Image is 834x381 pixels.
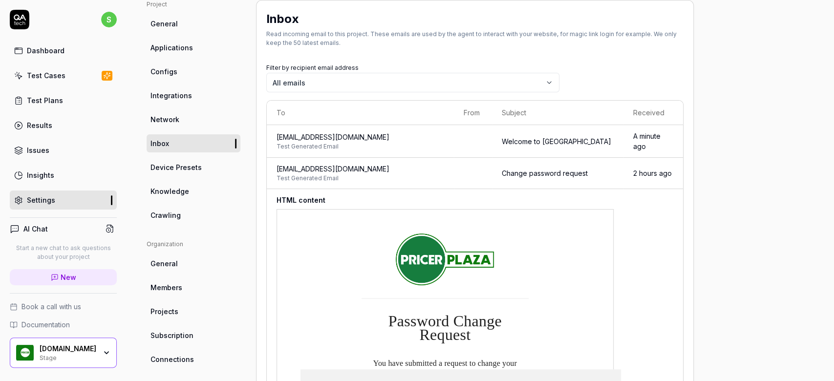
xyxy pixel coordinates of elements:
div: Change password request [502,168,614,178]
span: Network [150,114,179,125]
a: Knowledge [147,182,240,200]
div: Stage [40,353,96,361]
h4: HTML content [277,195,614,209]
h2: Password Change Request [374,315,515,342]
th: Subject [492,101,623,125]
th: Received [623,101,683,125]
h4: AI Chat [23,224,48,234]
div: Insights [27,170,54,180]
time: 2 hours ago [633,169,672,177]
p: Start a new chat to ask questions about your project [10,244,117,261]
a: Dashboard [10,41,117,60]
time: A minute ago [633,132,661,150]
div: Test Plans [27,95,63,106]
div: Read incoming email to this project. These emails are used by the agent to interact with your web... [266,30,684,47]
a: Issues [10,141,117,160]
button: s [101,10,117,29]
a: Results [10,116,117,135]
span: Test Generated Email [277,142,444,151]
th: To [267,101,454,125]
a: Connections [147,350,240,368]
span: Inbox [150,138,169,148]
a: Configs [147,63,240,81]
a: Test Cases [10,66,117,85]
span: General [150,19,178,29]
h2: Inbox [266,10,299,28]
div: Test Cases [27,70,65,81]
a: Subscription [147,326,240,344]
a: Settings [10,190,117,210]
th: From [454,101,492,125]
span: Subscription [150,330,193,340]
button: Pricer.com Logo[DOMAIN_NAME]Stage [10,338,117,368]
span: s [101,12,117,27]
span: Members [150,282,182,293]
div: Dashboard [27,45,64,56]
a: Insights [10,166,117,185]
a: Documentation [10,319,117,330]
div: Pricer.com [40,344,96,353]
a: Crawling [147,206,240,224]
p: You have submitted a request to change your password. [368,358,522,381]
a: Test Plans [10,91,117,110]
a: Device Presets [147,158,240,176]
a: Members [147,278,240,296]
span: [EMAIL_ADDRESS][DOMAIN_NAME] [277,132,444,142]
span: Configs [150,66,177,77]
span: Crawling [150,210,181,220]
span: [EMAIL_ADDRESS][DOMAIN_NAME] [277,164,444,174]
a: Book a call with us [10,301,117,312]
span: New [61,272,76,282]
span: Projects [150,306,178,317]
span: Documentation [21,319,70,330]
a: General [147,15,240,33]
a: General [147,254,240,273]
a: Projects [147,302,240,320]
span: Knowledge [150,186,189,196]
span: General [150,258,178,269]
div: Results [27,120,52,130]
span: Applications [150,42,193,53]
div: Settings [27,195,55,205]
span: Integrations [150,90,192,101]
span: Connections [150,354,194,364]
span: Device Presets [150,162,202,172]
div: Issues [27,145,49,155]
a: Inbox [147,134,240,152]
a: Applications [147,39,240,57]
span: Test Generated Email [277,174,444,183]
img: Pricer.com Logo [16,344,34,361]
span: Book a call with us [21,301,81,312]
div: Organization [147,240,240,249]
div: Welcome to [GEOGRAPHIC_DATA] [502,136,614,147]
a: New [10,269,117,285]
label: Filter by recipient email address [266,64,359,71]
img: 5be30371-0b98-4800-8e88-56d1369f41e7 [396,233,494,285]
a: Integrations [147,86,240,105]
a: Network [147,110,240,128]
